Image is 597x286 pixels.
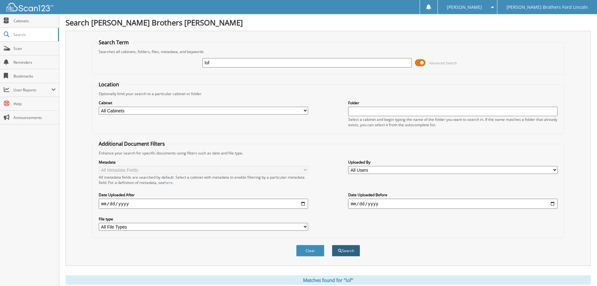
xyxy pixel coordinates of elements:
[13,32,55,37] span: Search
[348,159,558,165] label: Uploaded By
[348,117,558,127] div: Select a cabinet and begin typing the name of the folder you want to search in. If the name match...
[99,199,308,209] input: start
[348,199,558,209] input: end
[96,140,168,147] legend: Additional Document Filters
[99,175,308,185] div: All metadata fields are searched by default. Select a cabinet with metadata to enable filtering b...
[296,245,324,256] button: Clear
[13,101,56,106] span: Help
[13,115,56,120] span: Announcements
[96,49,561,54] div: Searches all cabinets, folders, files, metadata, and keywords
[13,73,56,79] span: Bookmarks
[13,87,51,93] span: User Reports
[99,216,308,222] label: File type
[348,192,558,197] label: Date Uploaded Before
[13,46,56,51] span: Scan
[447,5,482,9] span: [PERSON_NAME]
[429,61,457,65] span: Advanced Search
[65,275,591,285] div: Matches found for "lof"
[99,159,308,165] label: Metadata
[96,91,561,96] div: Optionally limit your search to a particular cabinet or folder
[99,100,308,105] label: Cabinet
[506,5,588,9] span: [PERSON_NAME] Brothers Ford Lincoln
[96,39,132,46] legend: Search Term
[165,180,173,185] a: here
[332,245,360,256] button: Search
[13,60,56,65] span: Reminders
[13,18,56,24] span: Cabinets
[96,150,561,156] div: Enhance your search for specific documents using filters such as date and file type.
[65,17,591,28] h1: Search [PERSON_NAME] Brothers [PERSON_NAME]
[96,81,122,88] legend: Location
[348,100,558,105] label: Folder
[99,192,308,197] label: Date Uploaded After
[566,256,597,286] iframe: Chat Widget
[6,3,53,11] img: scan123-logo-white.svg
